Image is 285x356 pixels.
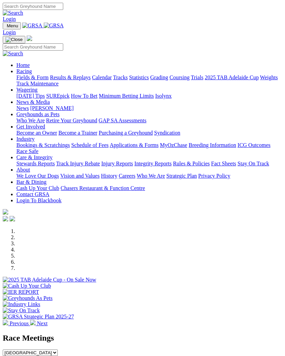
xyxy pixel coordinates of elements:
[166,173,197,179] a: Strategic Plan
[46,93,69,99] a: SUREpick
[189,142,236,148] a: Breeding Information
[150,74,168,80] a: Grading
[3,295,53,301] img: Greyhounds As Pets
[113,74,128,80] a: Tracks
[71,142,108,148] a: Schedule of Fees
[16,142,282,154] div: Industry
[16,87,38,93] a: Wagering
[30,320,36,325] img: chevron-right-pager-white.svg
[16,99,50,105] a: News & Media
[3,301,40,307] img: Industry Links
[16,136,35,142] a: Industry
[260,74,278,80] a: Weights
[198,173,230,179] a: Privacy Policy
[92,74,112,80] a: Calendar
[3,320,8,325] img: chevron-left-pager-white.svg
[16,161,55,166] a: Stewards Reports
[3,209,8,215] img: logo-grsa-white.png
[237,161,269,166] a: Stay On Track
[16,105,29,111] a: News
[16,124,45,129] a: Get Involved
[50,74,91,80] a: Results & Replays
[237,142,270,148] a: ICG Outcomes
[60,185,145,191] a: Chasers Restaurant & Function Centre
[101,161,133,166] a: Injury Reports
[3,36,25,43] button: Toggle navigation
[99,130,153,136] a: Purchasing a Greyhound
[16,167,30,173] a: About
[60,173,99,179] a: Vision and Values
[110,142,159,148] a: Applications & Forms
[22,23,42,29] img: GRSA
[16,62,30,68] a: Home
[16,185,59,191] a: Cash Up Your Club
[3,10,23,16] img: Search
[16,173,59,179] a: We Love Our Dogs
[3,320,30,326] a: Previous
[154,130,180,136] a: Syndication
[16,154,53,160] a: Care & Integrity
[3,216,8,221] img: facebook.svg
[16,148,38,154] a: Race Safe
[16,74,49,80] a: Fields & Form
[16,179,46,185] a: Bar & Dining
[3,283,51,289] img: Cash Up Your Club
[16,142,70,148] a: Bookings & Scratchings
[3,29,16,35] a: Login
[46,118,97,123] a: Retire Your Greyhound
[16,191,49,197] a: Contact GRSA
[160,142,187,148] a: MyOzChase
[16,93,282,99] div: Wagering
[3,277,96,283] img: 2025 TAB Adelaide Cup - On Sale Now
[129,74,149,80] a: Statistics
[99,118,147,123] a: GAP SA Assessments
[99,93,154,99] a: Minimum Betting Limits
[16,118,45,123] a: Who We Are
[3,3,63,10] input: Search
[3,22,21,29] button: Toggle navigation
[3,43,63,51] input: Search
[3,333,282,343] h2: Race Meetings
[134,161,172,166] a: Integrity Reports
[16,68,32,74] a: Racing
[101,173,117,179] a: History
[155,93,172,99] a: Isolynx
[5,37,23,42] img: Close
[16,161,282,167] div: Care & Integrity
[27,36,32,41] img: logo-grsa-white.png
[71,93,98,99] a: How To Bet
[16,111,59,117] a: Greyhounds as Pets
[191,74,203,80] a: Trials
[3,307,40,314] img: Stay On Track
[37,320,47,326] span: Next
[119,173,135,179] a: Careers
[44,23,64,29] img: GRSA
[16,118,282,124] div: Greyhounds as Pets
[173,161,210,166] a: Rules & Policies
[10,320,29,326] span: Previous
[16,197,62,203] a: Login To Blackbook
[10,216,15,221] img: twitter.svg
[211,161,236,166] a: Fact Sheets
[16,130,57,136] a: Become an Owner
[3,314,74,320] img: GRSA Strategic Plan 2025-27
[16,130,282,136] div: Get Involved
[205,74,259,80] a: 2025 TAB Adelaide Cup
[16,81,58,86] a: Track Maintenance
[30,320,47,326] a: Next
[7,23,18,28] span: Menu
[16,173,282,179] div: About
[3,289,39,295] img: IER REPORT
[3,16,16,22] a: Login
[16,185,282,191] div: Bar & Dining
[58,130,97,136] a: Become a Trainer
[16,93,45,99] a: [DATE] Tips
[30,105,73,111] a: [PERSON_NAME]
[169,74,190,80] a: Coursing
[16,105,282,111] div: News & Media
[3,51,23,57] img: Search
[16,74,282,87] div: Racing
[56,161,100,166] a: Track Injury Rebate
[137,173,165,179] a: Who We Are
